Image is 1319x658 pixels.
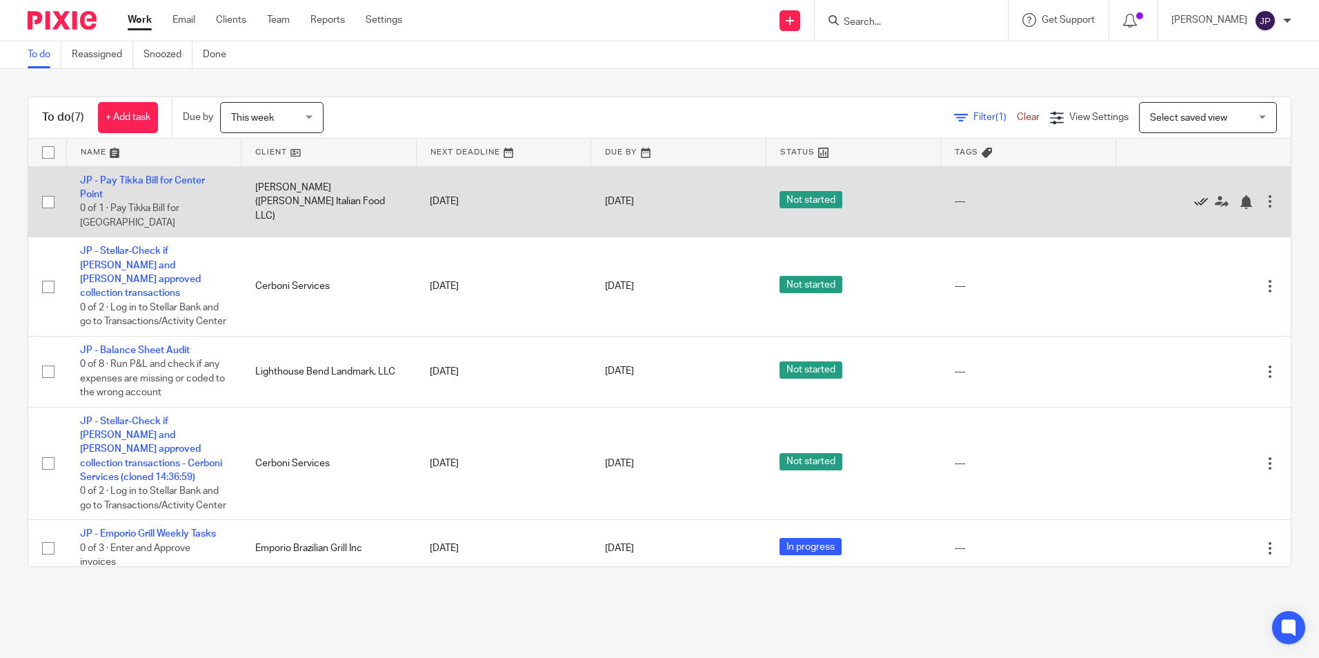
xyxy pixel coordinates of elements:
span: In progress [780,538,842,555]
a: JP - Stellar-Check if [PERSON_NAME] and [PERSON_NAME] approved collection transactions [80,246,201,298]
span: 0 of 8 · Run P&L and check if any expenses are missing or coded to the wrong account [80,359,225,397]
a: Team [267,13,290,27]
td: [DATE] [416,520,591,577]
span: Filter [973,112,1017,122]
div: --- [955,279,1102,293]
a: Work [128,13,152,27]
span: Not started [780,191,842,208]
td: Cerboni Services [241,237,417,336]
a: Email [172,13,195,27]
span: 0 of 2 · Log in to Stellar Bank and go to Transactions/Activity Center [80,303,226,327]
img: Pixie [28,11,97,30]
a: JP - Emporio Grill Weekly Tasks [80,529,216,539]
td: Lighthouse Bend Landmark, LLC [241,336,417,407]
span: 0 of 2 · Log in to Stellar Bank and go to Transactions/Activity Center [80,487,226,511]
span: (7) [71,112,84,123]
td: [DATE] [416,166,591,237]
span: Get Support [1042,15,1095,25]
img: svg%3E [1254,10,1276,32]
a: Mark as done [1194,195,1215,208]
p: [PERSON_NAME] [1171,13,1247,27]
a: To do [28,41,61,68]
td: [PERSON_NAME] ([PERSON_NAME] Italian Food LLC) [241,166,417,237]
span: (1) [995,112,1006,122]
a: JP - Balance Sheet Audit [80,346,190,355]
div: --- [955,457,1102,470]
td: Emporio Brazilian Grill Inc [241,520,417,577]
span: Not started [780,276,842,293]
span: [DATE] [605,459,634,468]
div: --- [955,365,1102,379]
a: Reassigned [72,41,133,68]
a: Snoozed [143,41,192,68]
span: 0 of 1 · Pay Tikka Bill for [GEOGRAPHIC_DATA] [80,203,179,228]
a: JP - Pay Tikka Bill for Center Point [80,176,205,199]
span: [DATE] [605,544,634,553]
span: Select saved view [1150,113,1227,123]
span: Not started [780,453,842,470]
a: Reports [310,13,345,27]
span: [DATE] [605,197,634,206]
a: Clear [1017,112,1040,122]
td: [DATE] [416,407,591,520]
span: Tags [955,148,978,156]
a: + Add task [98,102,158,133]
span: [DATE] [605,367,634,377]
span: This week [231,113,274,123]
td: [DATE] [416,237,591,336]
a: Done [203,41,237,68]
span: Not started [780,361,842,379]
div: --- [955,195,1102,208]
span: 0 of 3 · Enter and Approve invoices [80,544,190,568]
h1: To do [42,110,84,125]
a: JP - Stellar-Check if [PERSON_NAME] and [PERSON_NAME] approved collection transactions - Cerboni ... [80,417,222,482]
a: Clients [216,13,246,27]
p: Due by [183,110,213,124]
td: [DATE] [416,336,591,407]
input: Search [842,17,966,29]
span: View Settings [1069,112,1129,122]
td: Cerboni Services [241,407,417,520]
div: --- [955,541,1102,555]
span: [DATE] [605,281,634,291]
a: Settings [366,13,402,27]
